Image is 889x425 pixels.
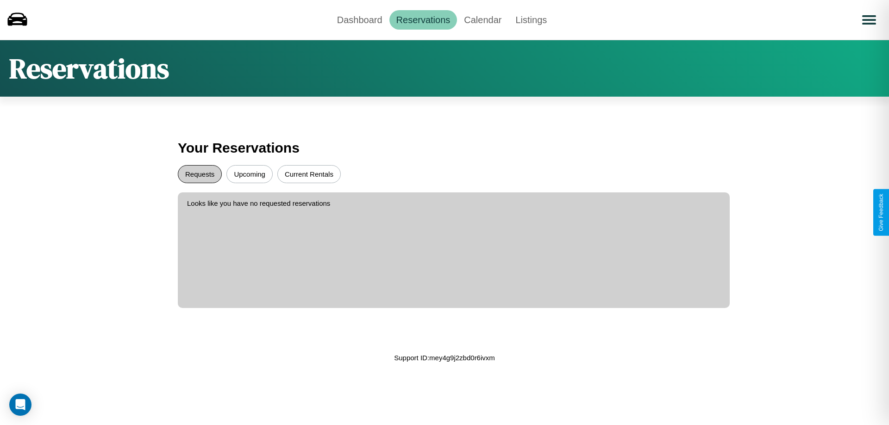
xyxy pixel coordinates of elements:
[856,7,882,33] button: Open menu
[9,394,31,416] div: Open Intercom Messenger
[508,10,554,30] a: Listings
[878,194,884,231] div: Give Feedback
[178,165,222,183] button: Requests
[394,351,495,364] p: Support ID: mey4g9j2zbd0r6ivxm
[389,10,457,30] a: Reservations
[277,165,341,183] button: Current Rentals
[187,197,720,209] p: Looks like you have no requested reservations
[330,10,389,30] a: Dashboard
[9,49,169,87] h1: Reservations
[457,10,508,30] a: Calendar
[178,136,711,160] h3: Your Reservations
[226,165,273,183] button: Upcoming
